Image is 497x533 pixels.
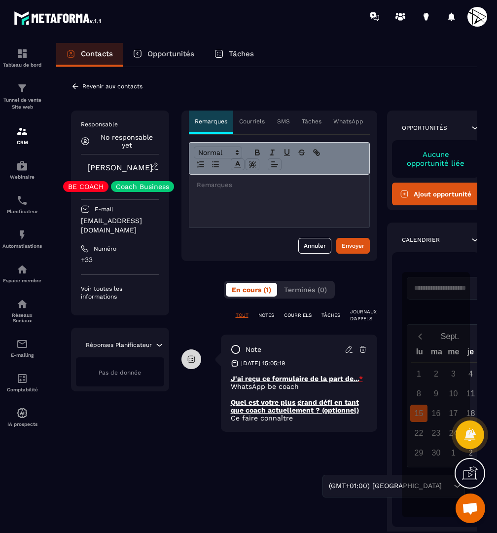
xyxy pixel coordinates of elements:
button: Terminés (0) [278,283,333,297]
p: TÂCHES [321,312,340,319]
div: Ouvrir le chat [456,494,485,523]
p: Opportunités [402,124,447,132]
span: (GMT+01:00) [GEOGRAPHIC_DATA] [326,481,444,492]
p: CRM [2,140,42,145]
div: 18 [462,405,479,422]
p: Ce faire connaître [231,414,367,422]
a: Opportunités [123,43,204,67]
a: accountantaccountantComptabilité [2,365,42,400]
div: Envoyer [342,241,364,251]
a: formationformationTableau de bord [2,40,42,75]
p: Tableau de bord [2,62,42,68]
u: J'ai reçu ce formulaire de la part de... [231,375,359,382]
div: je [462,345,479,362]
p: Aucune opportunité liée [402,150,470,168]
div: 4 [462,365,479,382]
img: automations [16,264,28,275]
button: Ajout opportunité [392,183,480,205]
button: Annuler [298,238,331,254]
p: [EMAIL_ADDRESS][DOMAIN_NAME] [81,216,159,235]
p: Webinaire [2,174,42,180]
p: Remarques [195,117,227,125]
p: note [246,345,261,354]
a: formationformationTunnel de vente Site web [2,75,42,118]
p: [DATE] 15:05:19 [241,359,285,367]
img: formation [16,48,28,60]
p: Revenir aux contacts [82,83,142,90]
p: Espace membre [2,278,42,283]
a: formationformationCRM [2,118,42,152]
a: emailemailE-mailing [2,331,42,365]
button: En cours (1) [226,283,277,297]
img: formation [16,125,28,137]
a: [PERSON_NAME] [87,163,153,172]
p: WhatsApp [333,117,363,125]
p: E-mailing [2,352,42,358]
u: Quel est votre plus grand défi en tant que coach actuellement ? (optionnel) [231,398,359,414]
span: Pas de donnée [99,369,141,376]
a: Tâches [204,43,264,67]
img: formation [16,82,28,94]
a: social-networksocial-networkRéseaux Sociaux [2,291,42,331]
div: 11 [462,385,479,402]
button: Envoyer [336,238,370,254]
p: WhatsApp be coach [231,382,367,390]
span: En cours (1) [232,286,271,294]
p: Réseaux Sociaux [2,312,42,323]
p: Planificateur [2,209,42,214]
span: Terminés (0) [284,286,327,294]
p: Tâches [302,117,321,125]
p: Voir toutes les informations [81,285,159,301]
img: accountant [16,373,28,384]
img: scheduler [16,194,28,206]
a: Contacts [56,43,123,67]
a: automationsautomationsWebinaire [2,152,42,187]
img: automations [16,160,28,172]
p: BE COACH [68,183,104,190]
p: NOTES [258,312,274,319]
img: logo [14,9,103,27]
p: Coach Business [116,183,169,190]
a: automationsautomationsAutomatisations [2,222,42,256]
p: IA prospects [2,421,42,427]
p: Numéro [94,245,116,253]
p: Courriels [239,117,265,125]
img: email [16,338,28,350]
div: Search for option [322,475,465,497]
p: Automatisations [2,243,42,249]
img: automations [16,407,28,419]
p: Tâches [229,49,254,58]
p: JOURNAUX D'APPELS [350,308,377,322]
p: Contacts [81,49,113,58]
img: automations [16,229,28,241]
p: SMS [277,117,290,125]
p: E-mail [95,205,113,213]
a: automationsautomationsEspace membre [2,256,42,291]
p: COURRIELS [284,312,312,319]
p: Réponses Planificateur [86,341,152,349]
img: social-network [16,298,28,310]
p: TOUT [236,312,248,319]
p: Tunnel de vente Site web [2,97,42,111]
p: Calendrier [402,236,440,244]
p: Responsable [81,120,159,128]
p: No responsable yet [95,133,159,149]
a: schedulerschedulerPlanificateur [2,187,42,222]
p: Opportunités [147,49,194,58]
p: Comptabilité [2,387,42,392]
p: +33 [81,255,159,265]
